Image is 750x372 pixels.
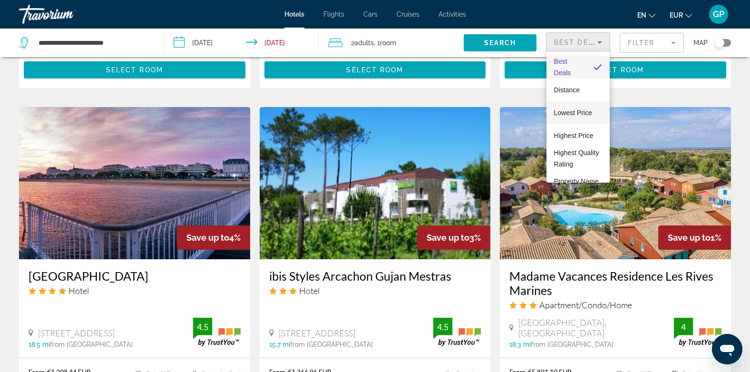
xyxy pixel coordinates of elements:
[546,52,610,183] div: Sort by
[554,132,594,139] span: Highest Price
[554,58,571,77] span: Best Deals
[554,86,580,94] span: Distance
[554,109,592,117] span: Lowest Price
[554,177,599,185] span: Property Name
[554,149,599,168] span: Highest Quality Rating
[712,334,742,364] iframe: Bouton de lancement de la fenêtre de messagerie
